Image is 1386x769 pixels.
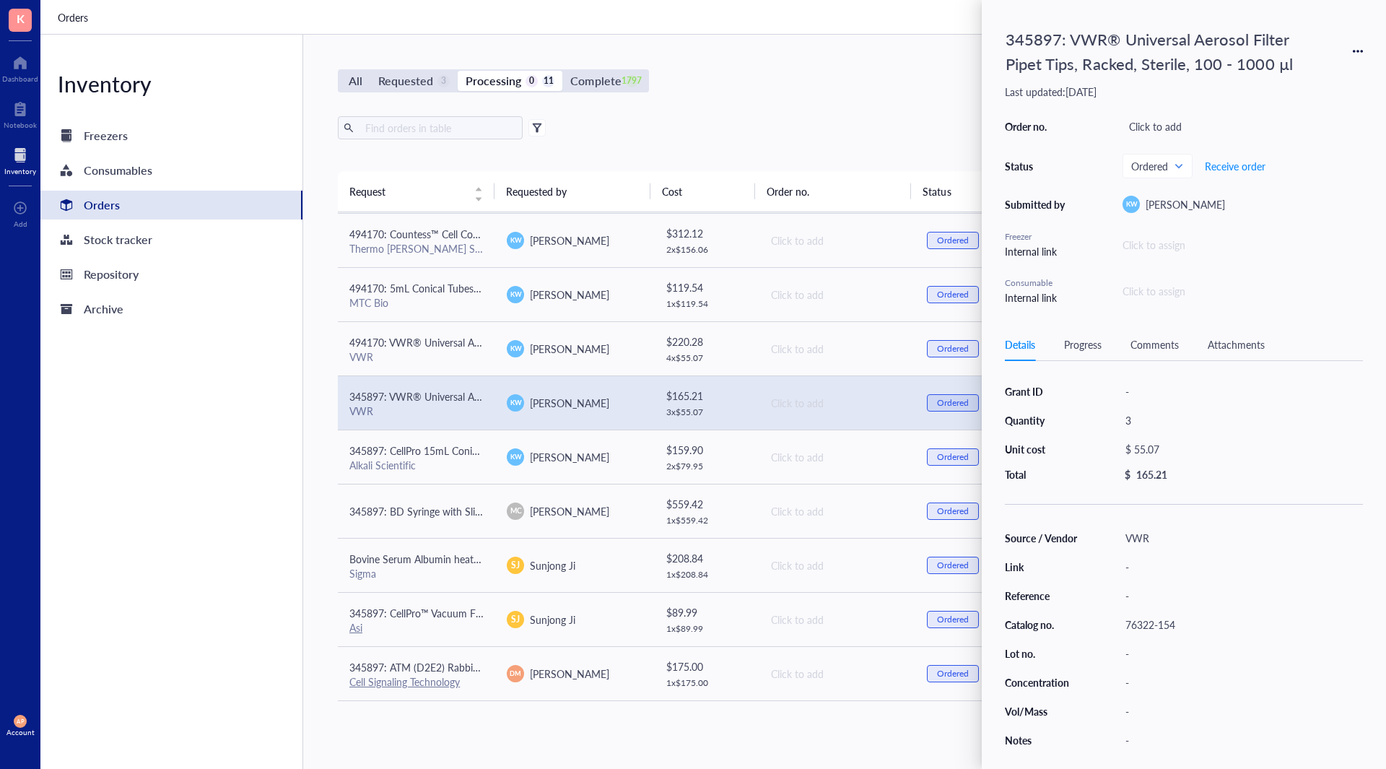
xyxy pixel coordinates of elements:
td: Click to add [758,213,915,267]
div: Comments [1130,336,1179,352]
span: [PERSON_NAME] [530,504,609,518]
th: Order no. [755,171,912,212]
div: 1 x $ 559.42 [666,515,747,526]
div: Processing [466,71,521,91]
span: 345897: CellPro™ Vacuum Filtration Flasks PES Membrane, 12/Case - 250 mL [349,606,697,620]
div: Source / Vendor [1005,531,1078,544]
div: $ 220.28 [666,334,747,349]
span: SJ [511,613,520,626]
div: Notebook [4,121,37,129]
div: Account [6,728,35,737]
a: Freezers [40,121,302,150]
div: Click to add [771,557,904,573]
div: Catalog no. [1005,618,1078,631]
td: Click to add [758,484,915,538]
div: Quantity [1005,414,1078,427]
div: $ 208.84 [666,550,747,566]
td: Click to add [758,267,915,321]
div: Click to assign [1123,283,1185,299]
th: Status [911,171,1015,212]
span: KW [1125,199,1137,209]
a: Cell Signaling Technology [349,674,460,689]
div: Click to add [1123,116,1363,136]
td: Click to add [758,321,915,375]
div: Click to assign [1123,237,1363,253]
div: Ordered [937,505,969,517]
div: $ 175.00 [666,659,747,674]
div: Inventory [40,69,302,98]
span: [PERSON_NAME] [530,666,609,681]
span: [PERSON_NAME] [530,450,609,464]
a: Orders [58,9,91,25]
input: Find orders in table [359,117,517,139]
div: Dashboard [2,74,38,83]
span: [PERSON_NAME] [530,396,609,410]
div: 4 x $ 55.07 [666,352,747,364]
th: Requested by [494,171,651,212]
div: Ordered [937,668,969,679]
span: KW [510,344,521,354]
div: 1 x $ 89.99 [666,623,747,635]
span: 345897: CellPro 15mL Conical Tubes, Centrifuge Tubes, Polypropylene, Conical bottom w/ White Scre... [349,443,1030,458]
th: Cost [650,171,754,212]
span: KW [510,452,521,462]
span: Request [349,183,466,199]
span: KW [510,235,521,246]
div: Consumable [1005,277,1070,290]
div: $ 559.42 [666,496,747,512]
a: Dashboard [2,51,38,83]
div: 1 x $ 119.54 [666,298,747,310]
div: 3 [437,75,450,87]
span: Sunjong Ji [530,612,575,627]
div: MTC Bio [349,296,484,309]
div: $ 159.90 [666,442,747,458]
a: Stock tracker [40,225,302,254]
div: Click to add [771,612,904,627]
div: Click to add [771,449,904,465]
div: $ 312.12 [666,225,747,241]
span: MC [510,505,521,516]
div: 2 x $ 156.06 [666,244,747,256]
td: Click to add [758,592,915,646]
a: Repository [40,260,302,289]
div: Notes [1005,734,1078,747]
div: Ordered [937,343,969,355]
div: - [1119,643,1363,664]
span: KW [510,398,521,408]
div: Ordered [937,289,969,300]
span: Bovine Serum Albumin heat shock fraction, pH 7, ≥98% [349,552,598,566]
div: 11 [542,75,554,87]
div: Thermo [PERSON_NAME] Scientific [349,242,484,255]
div: Progress [1064,336,1102,352]
span: [PERSON_NAME] [530,342,609,356]
span: SJ [511,559,520,572]
span: 494170: Countess™ Cell Counting Chamber Slides [349,227,572,241]
div: Link [1005,560,1078,573]
div: - [1119,672,1363,692]
div: Concentration [1005,676,1078,689]
div: 3 [1119,410,1363,430]
div: Unit cost [1005,443,1078,456]
div: 76322-154 [1119,614,1363,635]
div: VWR [1119,528,1363,548]
div: Click to add [771,287,904,303]
span: 494170: 5mL Conical Tubes 500/CS [349,281,510,295]
td: Click to add [758,538,915,592]
span: Ordered [1131,160,1181,173]
span: 494170: VWR® Universal Aerosol Filter Pipet Tips, Racked, Sterile, 100 - 1000 µl [349,335,710,349]
div: 2 x $ 79.95 [666,461,747,472]
div: Total [1005,468,1078,481]
div: - [1119,730,1363,750]
div: 345897: VWR® Universal Aerosol Filter Pipet Tips, Racked, Sterile, 100 - 1000 µl [999,23,1302,79]
div: Last updated: [DATE] [1005,85,1363,98]
div: Add [14,220,27,228]
a: Notebook [4,97,37,129]
th: Request [338,171,494,212]
div: Vol/Mass [1005,705,1078,718]
div: Freezer [1005,230,1070,243]
div: 3 x $ 55.07 [666,407,747,418]
div: Stock tracker [84,230,152,250]
span: 345897: BD Syringe with Slip ([PERSON_NAME]) Tips (Without Needle) [349,504,671,518]
div: Inventory [4,167,36,175]
div: - [1119,701,1363,721]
